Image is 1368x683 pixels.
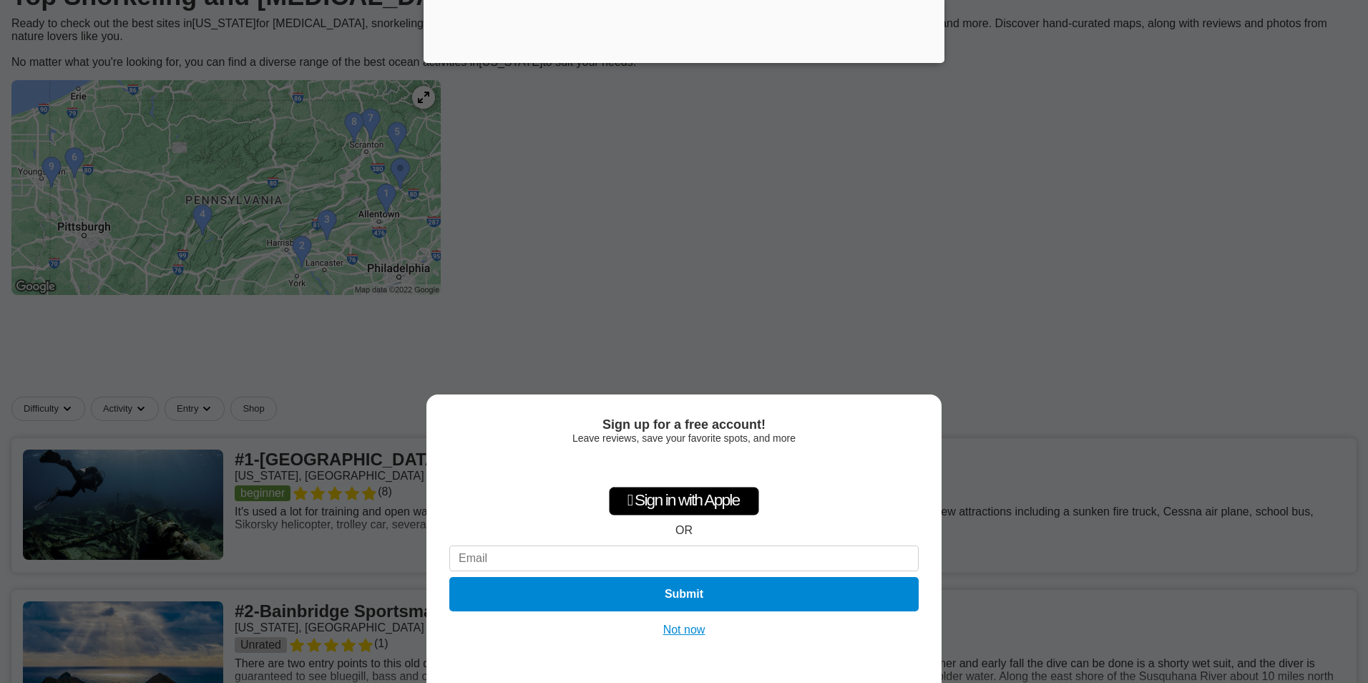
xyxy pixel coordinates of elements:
[449,417,919,432] div: Sign up for a free account!
[659,623,710,637] button: Not now
[609,487,759,515] div: Sign in with Apple
[449,546,919,571] input: Email
[449,432,919,444] div: Leave reviews, save your favorite spots, and more
[449,577,919,611] button: Submit
[675,524,693,537] div: OR
[612,451,757,483] iframe: Sign in with Google Button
